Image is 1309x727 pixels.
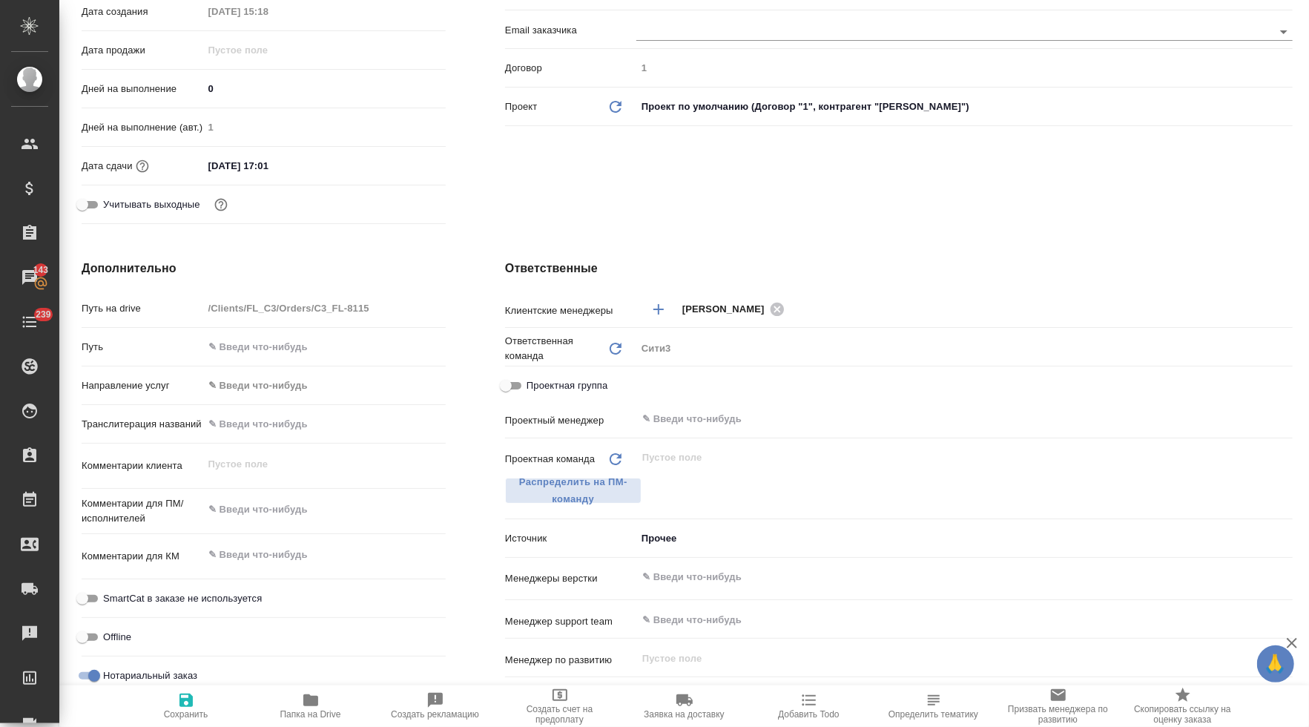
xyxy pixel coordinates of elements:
button: Определить тематику [871,685,996,727]
span: Нотариальный заказ [103,668,197,683]
input: Пустое поле [636,57,1293,79]
p: Договор [505,61,636,76]
p: Транслитерация названий [82,417,203,432]
p: Комментарии для КМ [82,549,203,564]
a: 239 [4,303,56,341]
div: [PERSON_NAME] [682,300,789,318]
div: Проект по умолчанию (Договор "1", контрагент "[PERSON_NAME]") [636,94,1293,119]
a: 143 [4,259,56,296]
span: Папка на Drive [280,709,341,720]
p: Менеджер по развитию [505,653,636,668]
button: Open [1273,22,1294,42]
p: Комментарии для ПМ/исполнителей [82,496,203,526]
div: Прочее [636,526,1293,551]
button: Заявка на доставку [622,685,747,727]
p: Проект [505,99,538,114]
p: Менеджеры верстки [505,571,636,586]
span: Создать счет на предоплату [507,704,613,725]
div: ✎ Введи что-нибудь [208,378,428,393]
h4: Ответственные [505,260,1293,277]
input: ✎ Введи что-нибудь [203,155,333,177]
p: Источник [505,531,636,546]
button: Open [1285,576,1287,579]
button: Распределить на ПМ-команду [505,478,642,504]
h4: Дополнительно [82,260,446,277]
button: Open [1285,619,1287,622]
span: Сохранить [164,709,208,720]
button: Если добавить услуги и заполнить их объемом, то дата рассчитается автоматически [133,157,152,176]
input: ✎ Введи что-нибудь [203,413,446,435]
span: Offline [103,630,131,645]
p: Дней на выполнение [82,82,203,96]
button: Скопировать ссылку на оценку заказа [1121,685,1245,727]
span: [PERSON_NAME] [682,302,774,317]
span: Учитывать выходные [103,197,200,212]
span: Заявка на доставку [644,709,724,720]
span: SmartCat в заказе не используется [103,591,262,606]
p: Путь на drive [82,301,203,316]
span: 239 [27,307,60,322]
button: Сохранить [124,685,248,727]
input: Пустое поле [641,449,1258,467]
p: Дата создания [82,4,203,19]
input: ✎ Введи что-нибудь [203,78,446,99]
p: Проектный менеджер [505,413,636,428]
input: ✎ Введи что-нибудь [641,611,1239,628]
span: Скопировать ссылку на оценку заказа [1130,704,1236,725]
span: Призвать менеджера по развитию [1005,704,1112,725]
button: Папка на Drive [248,685,373,727]
span: 🙏 [1263,648,1288,680]
input: Пустое поле [203,39,333,61]
span: Распределить на ПМ-команду [513,474,633,508]
button: Выбери, если сб и вс нужно считать рабочими днями для выполнения заказа. [211,195,231,214]
p: Дата сдачи [82,159,133,174]
span: 143 [24,263,58,277]
button: Добавить менеджера [641,292,676,327]
input: Пустое поле [203,1,333,22]
button: 🙏 [1257,645,1294,682]
p: Направление услуг [82,378,203,393]
div: Сити3 [636,336,1293,361]
p: Email заказчика [505,23,636,38]
p: Проектная команда [505,452,595,467]
div: ✎ Введи что-нибудь [203,373,446,398]
p: Клиентские менеджеры [505,303,636,318]
button: Создать счет на предоплату [498,685,622,727]
span: Проектная группа [527,378,607,393]
span: Добавить Todo [778,709,839,720]
span: Определить тематику [888,709,978,720]
button: Добавить Todo [747,685,871,727]
p: Ответственная команда [505,334,607,363]
p: Путь [82,340,203,355]
input: Пустое поле [203,116,446,138]
button: Призвать менеджера по развитию [996,685,1121,727]
button: Создать рекламацию [373,685,498,727]
button: Open [1285,418,1287,421]
p: Менеджер support team [505,614,636,629]
p: Комментарии клиента [82,458,203,473]
p: Дней на выполнение (авт.) [82,120,203,135]
input: Пустое поле [203,297,446,319]
p: Дата продажи [82,43,203,58]
input: ✎ Введи что-нибудь [641,410,1239,428]
input: ✎ Введи что-нибудь [203,336,446,358]
span: Создать рекламацию [391,709,479,720]
button: Open [1285,308,1287,311]
input: ✎ Введи что-нибудь [641,568,1239,586]
input: Пустое поле [641,649,1258,667]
